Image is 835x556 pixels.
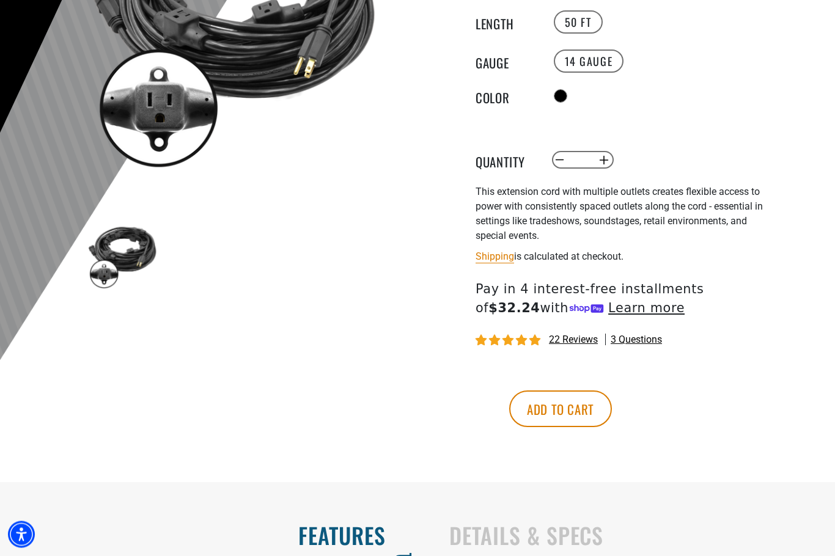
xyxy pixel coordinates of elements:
[449,523,809,549] h2: Details & Specs
[476,54,537,70] legend: Gauge
[476,335,543,347] span: 4.95 stars
[87,221,158,291] img: black
[554,11,603,34] label: 50 FT
[549,334,598,346] span: 22 reviews
[611,334,662,347] span: 3 questions
[476,153,537,169] label: Quantity
[476,186,763,242] span: This extension cord with multiple outlets creates flexible access to power with consistently spac...
[8,521,35,548] div: Accessibility Menu
[476,15,537,31] legend: Length
[554,50,624,73] label: 14 Gauge
[476,249,775,265] div: is calculated at checkout.
[509,391,612,428] button: Add to cart
[476,251,514,263] a: Shipping
[26,523,386,549] h2: Features
[476,89,537,104] legend: Color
